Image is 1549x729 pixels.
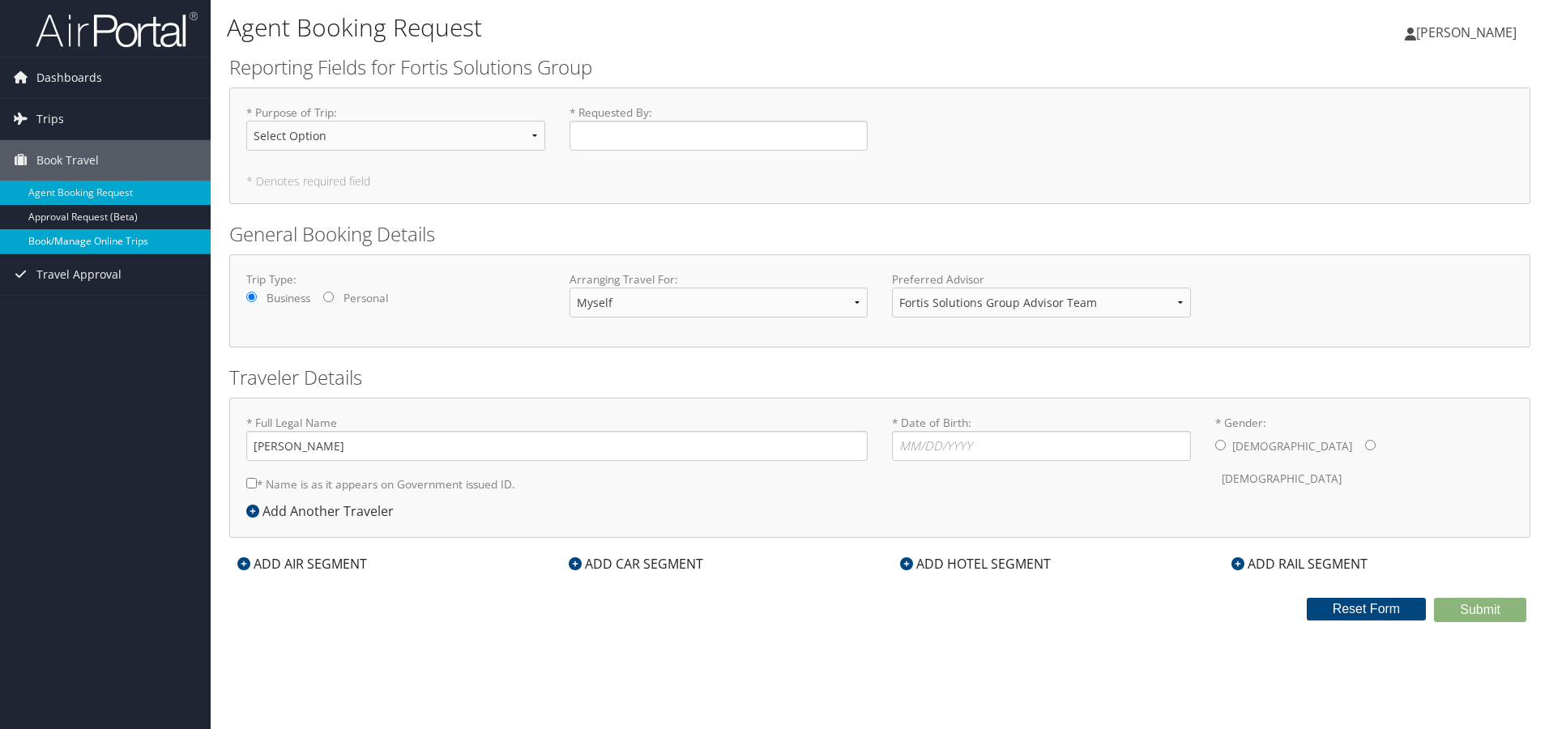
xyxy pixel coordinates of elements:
[36,58,102,98] span: Dashboards
[229,554,375,573] div: ADD AIR SEGMENT
[36,140,99,181] span: Book Travel
[267,290,310,306] label: Business
[561,554,711,573] div: ADD CAR SEGMENT
[227,11,1098,45] h1: Agent Booking Request
[1365,440,1376,450] input: * Gender:[DEMOGRAPHIC_DATA][DEMOGRAPHIC_DATA]
[246,176,1513,187] h5: * Denotes required field
[246,271,545,288] label: Trip Type:
[892,415,1191,461] label: * Date of Birth:
[246,501,402,521] div: Add Another Traveler
[1232,431,1352,462] label: [DEMOGRAPHIC_DATA]
[892,554,1059,573] div: ADD HOTEL SEGMENT
[246,415,868,461] label: * Full Legal Name
[1307,598,1427,620] button: Reset Form
[892,271,1191,288] label: Preferred Advisor
[1223,554,1376,573] div: ADD RAIL SEGMENT
[1215,440,1226,450] input: * Gender:[DEMOGRAPHIC_DATA][DEMOGRAPHIC_DATA]
[1416,23,1517,41] span: [PERSON_NAME]
[570,271,868,288] label: Arranging Travel For:
[1434,598,1526,622] button: Submit
[1222,463,1342,494] label: [DEMOGRAPHIC_DATA]
[246,431,868,461] input: * Full Legal Name
[246,121,545,151] select: * Purpose of Trip:
[246,104,545,164] label: * Purpose of Trip :
[229,53,1530,81] h2: Reporting Fields for Fortis Solutions Group
[229,364,1530,391] h2: Traveler Details
[1215,415,1514,495] label: * Gender:
[246,478,257,488] input: * Name is as it appears on Government issued ID.
[36,99,64,139] span: Trips
[1405,8,1533,57] a: [PERSON_NAME]
[229,220,1530,248] h2: General Booking Details
[570,104,868,151] label: * Requested By :
[570,121,868,151] input: * Requested By:
[246,469,515,499] label: * Name is as it appears on Government issued ID.
[344,290,388,306] label: Personal
[36,254,122,295] span: Travel Approval
[892,431,1191,461] input: * Date of Birth:
[36,11,198,49] img: airportal-logo.png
